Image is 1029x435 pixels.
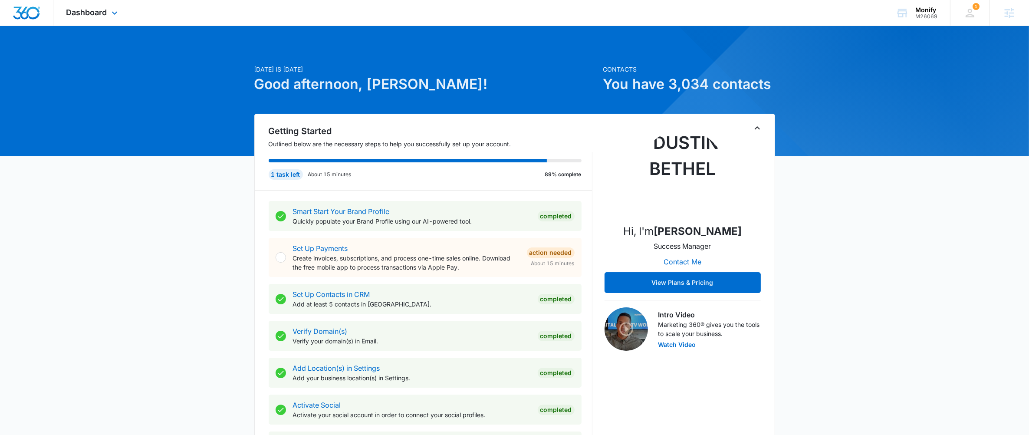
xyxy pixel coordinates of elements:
h3: Intro Video [658,310,761,320]
p: [DATE] is [DATE] [254,65,598,74]
h2: Getting Started [269,125,592,138]
span: About 15 minutes [531,260,575,267]
h1: Good afternoon, [PERSON_NAME]! [254,74,598,95]
span: 1 [973,3,980,10]
p: Hi, I'm [623,224,742,239]
p: Outlined below are the necessary steps to help you successfully set up your account. [269,139,592,148]
p: Success Manager [654,241,711,251]
p: About 15 minutes [308,171,352,178]
span: Dashboard [66,8,107,17]
a: Smart Start Your Brand Profile [293,207,390,216]
p: Contacts [603,65,775,74]
div: Completed [538,331,575,341]
img: Intro Video [605,307,648,351]
p: Add at least 5 contacts in [GEOGRAPHIC_DATA]. [293,300,531,309]
a: Set Up Payments [293,244,348,253]
button: Watch Video [658,342,696,348]
a: Add Location(s) in Settings [293,364,380,372]
button: Contact Me [655,251,710,272]
a: Activate Social [293,401,341,409]
p: Verify your domain(s) in Email. [293,336,531,346]
p: Marketing 360® gives you the tools to scale your business. [658,320,761,338]
h1: You have 3,034 contacts [603,74,775,95]
div: Completed [538,294,575,304]
a: Set Up Contacts in CRM [293,290,370,299]
strong: [PERSON_NAME] [654,225,742,237]
button: Toggle Collapse [752,123,763,133]
p: 89% complete [545,171,582,178]
div: Completed [538,368,575,378]
div: account id [915,13,937,20]
p: Add your business location(s) in Settings. [293,373,531,382]
p: Activate your social account in order to connect your social profiles. [293,410,531,419]
p: Quickly populate your Brand Profile using our AI-powered tool. [293,217,531,226]
div: Completed [538,211,575,221]
button: View Plans & Pricing [605,272,761,293]
div: notifications count [973,3,980,10]
div: account name [915,7,937,13]
a: Verify Domain(s) [293,327,348,336]
div: 1 task left [269,169,303,180]
img: Dustin Bethel [639,130,726,217]
p: Create invoices, subscriptions, and process one-time sales online. Download the free mobile app t... [293,254,520,272]
div: Completed [538,405,575,415]
div: Action Needed [527,247,575,258]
